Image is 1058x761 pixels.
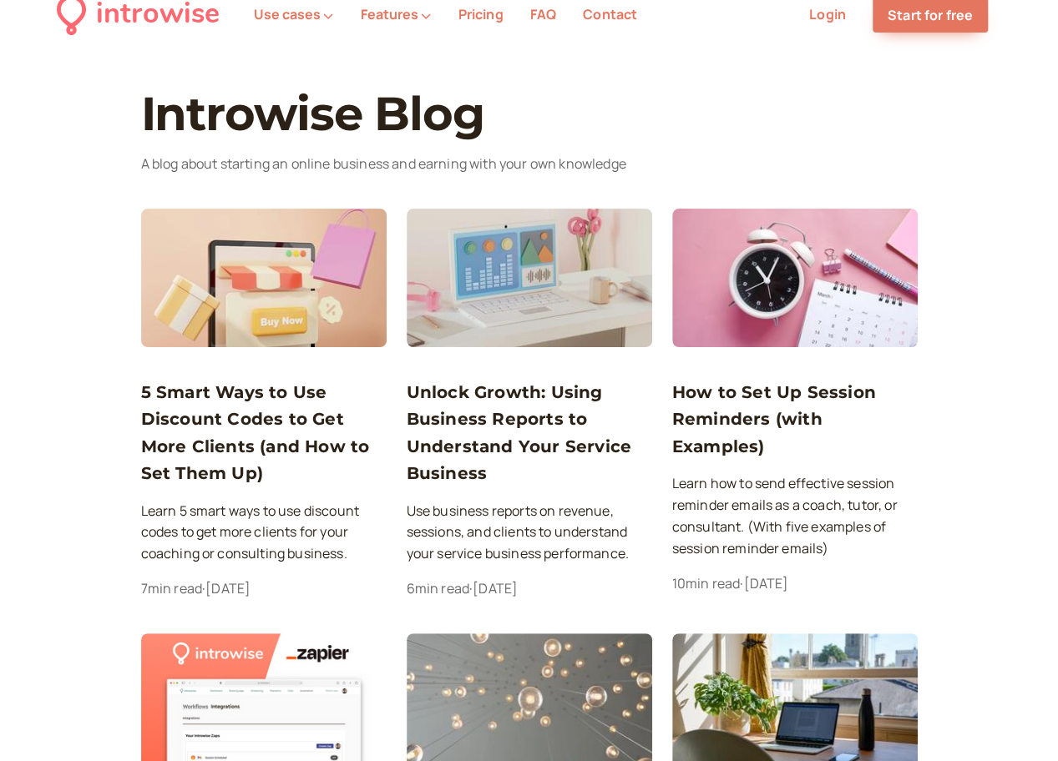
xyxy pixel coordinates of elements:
img: 8c6ce4c5100606c51d582d73bc71a90c0c031830-4500x3000.jpg [141,209,387,348]
a: Contact [583,5,637,23]
a: Unlock Growth: Using Business Reports to Understand Your Service Business [407,379,652,487]
span: · [469,579,473,597]
img: Towfiqu Barbhuiya on Unsplash [672,209,918,348]
time: [DATE] [473,579,518,597]
p: Learn 5 smart ways to use discount codes to get more clients for your coaching or consulting busi... [141,501,387,566]
span: 10 min read [672,574,741,592]
span: 6 min read [407,579,469,597]
a: How to Set Up Session Reminders (with Examples) [672,379,918,460]
button: Use cases [253,7,333,22]
p: Learn how to send effective session reminder emails as a coach, tutor, or consultant. (With five ... [672,473,918,560]
h1: Introwise Blog [141,88,918,140]
p: A blog about starting an online business and earning with your own knowledge [141,154,918,175]
span: · [740,574,743,592]
a: 5 Smart Ways to Use Discount Codes to Get More Clients (and How to Set Them Up) [141,379,387,487]
p: Use business reports on revenue, sessions, and clients to understand your service business perfor... [407,501,652,566]
img: 361e62e9c9e9c61fbd3befb78480afd0864eedbe-4000x2707.jpg [407,209,652,348]
button: Features [360,7,431,22]
span: · [202,579,205,597]
a: Pricing [458,5,503,23]
time: [DATE] [205,579,251,597]
a: Login [809,5,846,23]
a: FAQ [530,5,556,23]
time: [DATE] [743,574,788,592]
span: 7 min read [141,579,202,597]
